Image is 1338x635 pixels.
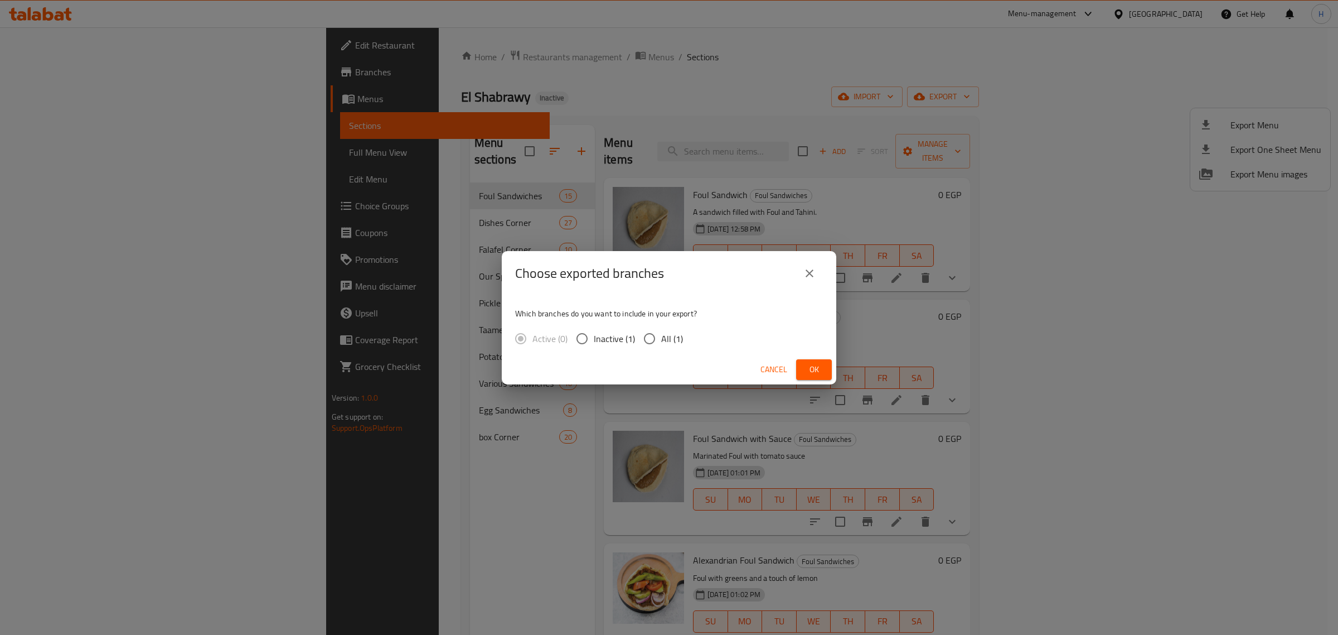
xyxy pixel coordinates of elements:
[532,332,568,345] span: Active (0)
[796,260,823,287] button: close
[515,308,823,319] p: Which branches do you want to include in your export?
[756,359,792,380] button: Cancel
[594,332,635,345] span: Inactive (1)
[515,264,664,282] h2: Choose exported branches
[805,363,823,377] span: Ok
[661,332,683,345] span: All (1)
[796,359,832,380] button: Ok
[760,363,787,377] span: Cancel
